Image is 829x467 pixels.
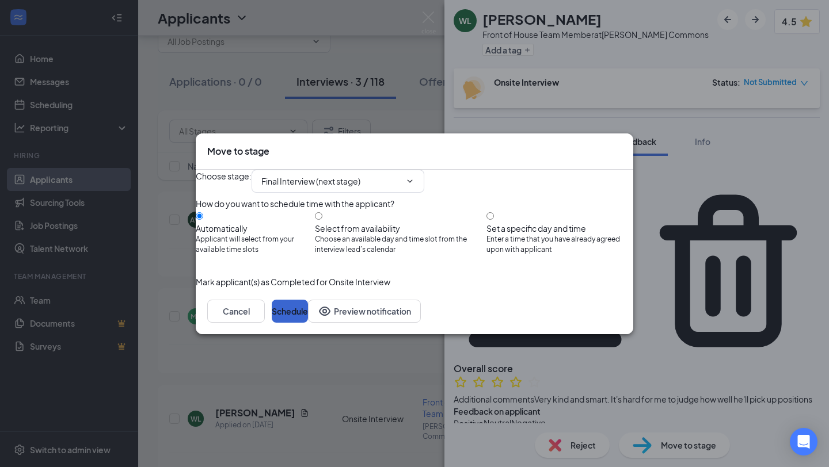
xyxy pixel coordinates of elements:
[196,197,633,210] div: How do you want to schedule time with the applicant?
[315,223,486,234] div: Select from availability
[318,304,332,318] svg: Eye
[196,170,252,193] span: Choose stage :
[486,223,633,234] div: Set a specific day and time
[790,428,817,455] div: Open Intercom Messenger
[196,234,315,256] span: Applicant will select from your available time slots
[308,300,421,323] button: Preview notificationEye
[405,177,414,186] svg: ChevronDown
[315,234,486,256] span: Choose an available day and time slot from the interview lead’s calendar
[207,300,265,323] button: Cancel
[486,234,633,256] span: Enter a time that you have already agreed upon with applicant
[272,300,308,323] button: Schedule
[196,223,315,234] div: Automatically
[207,145,269,158] h3: Move to stage
[196,275,390,288] span: Mark applicant(s) as Completed for Onsite Interview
